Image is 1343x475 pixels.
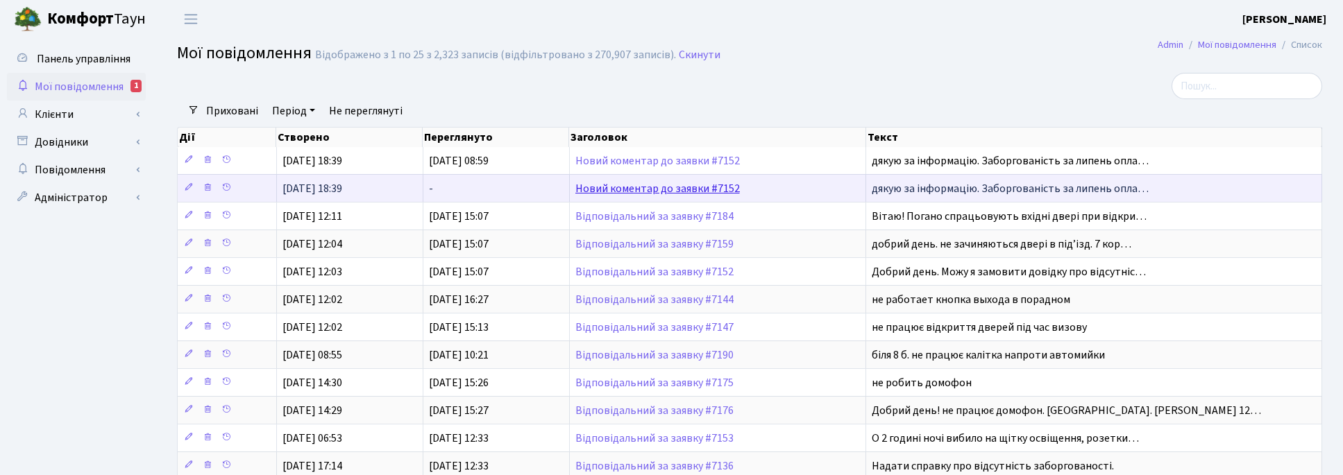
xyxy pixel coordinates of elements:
th: Переглянуто [423,128,569,147]
span: [DATE] 15:13 [429,320,489,335]
span: Мої повідомлення [35,79,124,94]
span: біля 8 б. не працює калітка напроти автомийки [872,347,1105,363]
span: О 2 годині ночі вибило на щітку освіщення, розетки… [872,431,1139,446]
span: [DATE] 17:14 [282,458,342,474]
a: Новий коментар до заявки #7152 [575,153,740,169]
span: [DATE] 10:21 [429,347,489,363]
span: - [429,181,433,196]
a: Панель управління [7,45,146,73]
span: Надати справку про відсутність заборгованості. [872,458,1114,474]
a: Відповідальний за заявку #7159 [575,236,734,252]
a: Відповідальний за заявку #7153 [575,431,734,446]
span: [DATE] 15:07 [429,264,489,279]
a: Відповідальний за заявку #7176 [575,403,734,418]
span: Вітаю! Погано спрацьовують вхідні двері при відкри… [872,209,1147,224]
span: [DATE] 15:27 [429,403,489,418]
span: Панель управління [37,51,130,67]
a: Довідники [7,128,146,156]
span: [DATE] 12:11 [282,209,342,224]
a: [PERSON_NAME] [1242,11,1326,28]
th: Заголовок [569,128,865,147]
img: logo.png [14,6,42,33]
span: [DATE] 12:02 [282,320,342,335]
a: Період [267,99,321,123]
nav: breadcrumb [1137,31,1343,60]
span: дякую за інформацію. Заборгованість за липень опла… [872,153,1149,169]
span: [DATE] 14:29 [282,403,342,418]
span: [DATE] 12:04 [282,236,342,252]
a: Відповідальний за заявку #7147 [575,320,734,335]
b: [PERSON_NAME] [1242,12,1326,27]
span: [DATE] 08:59 [429,153,489,169]
a: Клієнти [7,101,146,128]
div: 1 [130,80,142,92]
span: Таун [47,8,146,31]
th: Дії [178,128,276,147]
span: [DATE] 06:53 [282,431,342,446]
span: [DATE] 14:30 [282,375,342,390]
a: Мої повідомлення [1198,37,1276,52]
span: Мої повідомлення [177,41,312,65]
span: [DATE] 15:07 [429,209,489,224]
a: Відповідальний за заявку #7152 [575,264,734,279]
a: Admin [1158,37,1183,52]
a: Скинути [679,49,720,62]
span: не робить домофон [872,375,972,390]
span: [DATE] 08:55 [282,347,342,363]
a: Мої повідомлення1 [7,73,146,101]
a: Відповідальний за заявку #7190 [575,347,734,363]
span: [DATE] 12:33 [429,458,489,474]
span: добрий день. не зачиняються двері в підʼізд. 7 кор… [872,236,1131,252]
span: [DATE] 18:39 [282,181,342,196]
a: Відповідальний за заявку #7175 [575,375,734,390]
a: Не переглянуті [323,99,408,123]
span: [DATE] 15:07 [429,236,489,252]
a: Відповідальний за заявку #7184 [575,209,734,224]
span: [DATE] 12:33 [429,431,489,446]
button: Переключити навігацію [174,8,208,31]
span: не працює відкриття дверей під час визову [872,320,1087,335]
a: Адміністратор [7,184,146,211]
th: Текст [866,128,1322,147]
div: Відображено з 1 по 25 з 2,323 записів (відфільтровано з 270,907 записів). [315,49,676,62]
b: Комфорт [47,8,114,30]
a: Новий коментар до заявки #7152 [575,181,740,196]
a: Відповідальний за заявку #7136 [575,458,734,474]
a: Відповідальний за заявку #7144 [575,292,734,307]
span: Добрий день. Можу я замовити довідку про відсутніс… [872,264,1146,279]
span: Добрий день! не працює домофон. [GEOGRAPHIC_DATA]. [PERSON_NAME] 12… [872,403,1261,418]
li: Список [1276,37,1322,53]
span: [DATE] 12:03 [282,264,342,279]
span: не работает кнопка выхода в порадном [872,292,1070,307]
input: Пошук... [1172,73,1322,99]
span: дякую за інформацію. Заборгованість за липень опла… [872,181,1149,196]
a: Повідомлення [7,156,146,184]
th: Створено [276,128,423,147]
span: [DATE] 16:27 [429,292,489,307]
span: [DATE] 15:26 [429,375,489,390]
a: Приховані [201,99,264,123]
span: [DATE] 12:02 [282,292,342,307]
span: [DATE] 18:39 [282,153,342,169]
